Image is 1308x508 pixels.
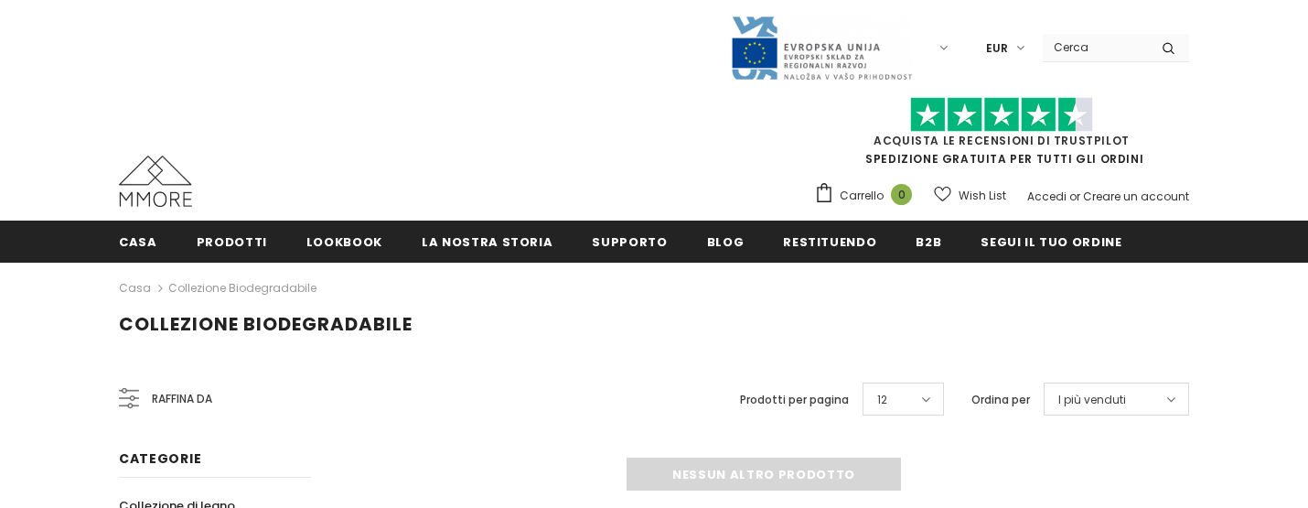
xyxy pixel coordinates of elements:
[119,311,413,337] span: Collezione biodegradabile
[971,391,1030,409] label: Ordina per
[119,277,151,299] a: Casa
[740,391,849,409] label: Prodotti per pagina
[306,221,382,262] a: Lookbook
[981,233,1121,251] span: Segui il tuo ordine
[1058,391,1126,409] span: I più venduti
[707,221,745,262] a: Blog
[910,97,1093,133] img: Fidati di Pilot Stars
[730,15,913,81] img: Javni Razpis
[119,233,157,251] span: Casa
[814,182,921,210] a: Carrello 0
[119,221,157,262] a: Casa
[306,233,382,251] span: Lookbook
[730,39,913,55] a: Javni Razpis
[1043,34,1148,60] input: Search Site
[783,221,876,262] a: Restituendo
[814,105,1189,167] span: SPEDIZIONE GRATUITA PER TUTTI GLI ORDINI
[981,221,1121,262] a: Segui il tuo ordine
[959,187,1006,205] span: Wish List
[840,187,884,205] span: Carrello
[934,179,1006,211] a: Wish List
[422,233,552,251] span: La nostra storia
[592,233,667,251] span: supporto
[783,233,876,251] span: Restituendo
[891,184,912,205] span: 0
[1069,189,1080,204] span: or
[874,133,1130,148] a: Acquista le recensioni di TrustPilot
[422,221,552,262] a: La nostra storia
[197,233,267,251] span: Prodotti
[119,449,201,468] span: Categorie
[197,221,267,262] a: Prodotti
[592,221,667,262] a: supporto
[986,39,1008,58] span: EUR
[916,233,941,251] span: B2B
[152,389,212,409] span: Raffina da
[119,156,192,207] img: Casi MMORE
[1027,189,1067,204] a: Accedi
[877,391,887,409] span: 12
[916,221,941,262] a: B2B
[1083,189,1189,204] a: Creare un account
[707,233,745,251] span: Blog
[168,280,316,296] a: Collezione biodegradabile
